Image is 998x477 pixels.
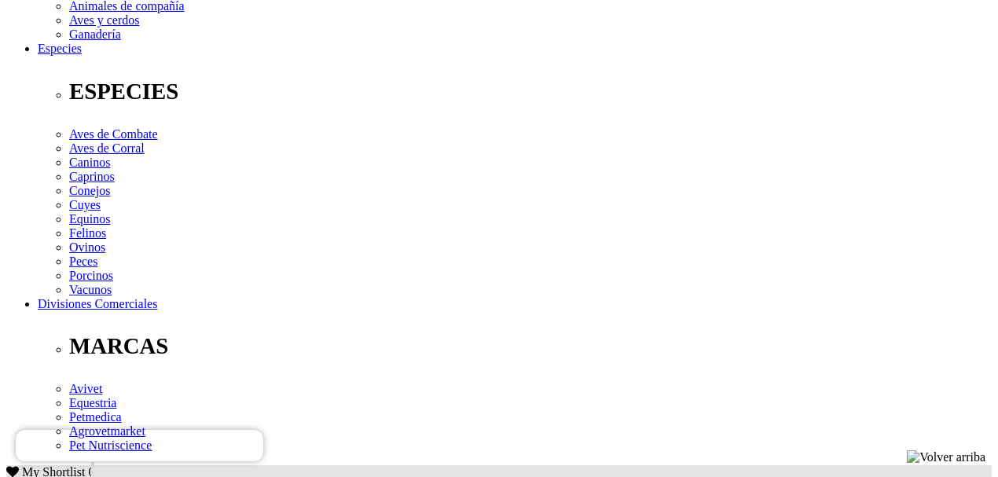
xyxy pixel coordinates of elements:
a: Caninos [69,156,110,169]
a: Especies [38,42,82,55]
a: Petmedica [69,410,122,424]
a: Ovinos [69,240,105,254]
a: Caprinos [69,170,115,183]
a: Aves de Combate [69,127,158,141]
a: Vacunos [69,283,112,296]
a: Felinos [69,226,106,240]
a: Aves de Corral [69,141,145,155]
a: Aves y cerdos [69,13,139,27]
a: Agrovetmarket [69,424,145,438]
p: ESPECIES [69,79,992,105]
a: Conejos [69,184,110,197]
p: MARCAS [69,333,992,359]
a: Porcinos [69,269,113,282]
a: Ganadería [69,28,121,41]
a: Equestria [69,396,116,409]
a: Divisiones Comerciales [38,297,157,310]
a: Cuyes [69,198,101,211]
iframe: Brevo live chat [16,430,263,461]
a: Peces [69,255,97,268]
img: Volver arriba [907,450,985,464]
a: Avivet [69,382,102,395]
a: Equinos [69,212,110,226]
